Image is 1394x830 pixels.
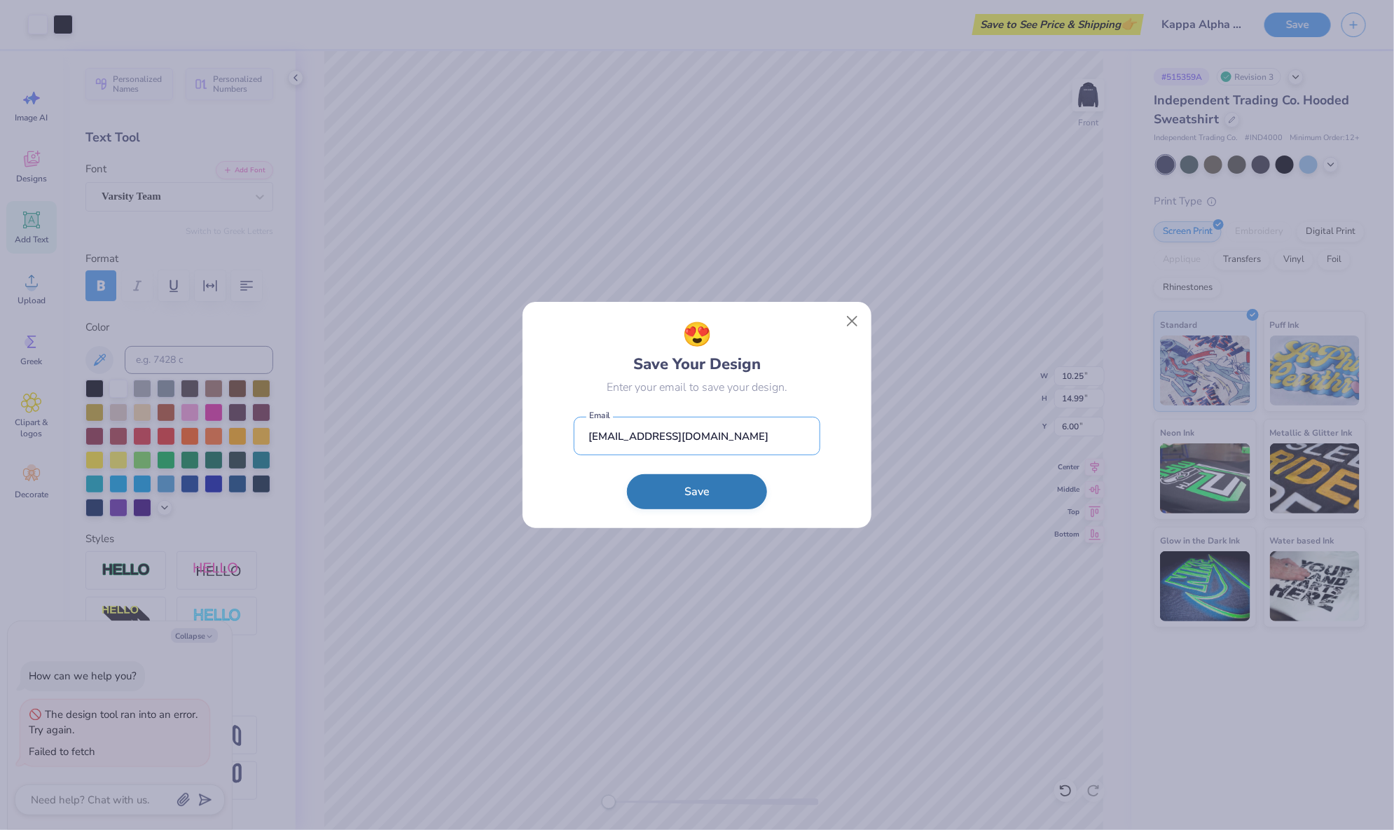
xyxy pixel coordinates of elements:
[607,379,787,396] div: Enter your email to save your design.
[789,427,806,444] keeper-lock: Open Keeper Popup
[627,474,767,509] button: Save
[839,308,866,335] button: Close
[633,317,761,376] div: Save Your Design
[682,317,712,353] span: 😍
